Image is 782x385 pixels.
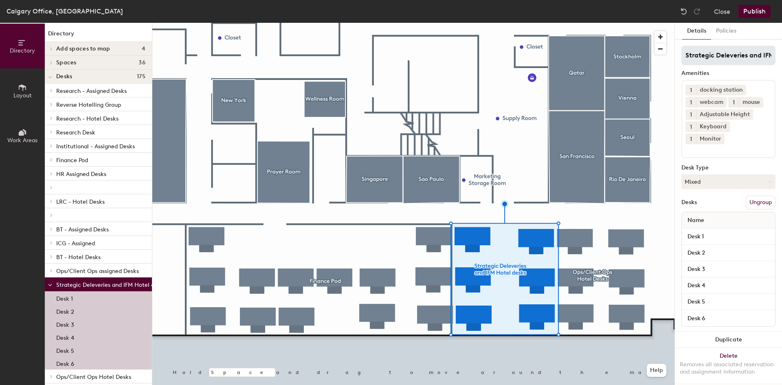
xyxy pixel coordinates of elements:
[56,240,95,247] span: ICG - Assigned
[685,121,696,132] button: 1
[728,97,739,108] button: 1
[56,129,95,136] span: Research Desk
[690,110,692,119] span: 1
[733,98,735,107] span: 1
[683,312,773,324] input: Unnamed desk
[683,296,773,308] input: Unnamed desk
[683,280,773,291] input: Unnamed desk
[681,174,775,189] button: Mixed
[690,135,692,143] span: 1
[696,85,746,95] div: docking station
[56,59,77,66] span: Spaces
[683,213,708,228] span: Name
[137,73,145,80] span: 175
[13,92,32,99] span: Layout
[56,293,73,302] p: Desk 1
[685,97,696,108] button: 1
[142,46,145,52] span: 4
[56,143,135,150] span: Institutional - Assigned Desks
[45,29,152,42] h1: Directory
[682,23,711,40] button: Details
[680,7,688,15] img: Undo
[685,85,696,95] button: 1
[746,196,775,209] button: Ungroup
[685,134,696,144] button: 1
[56,374,131,381] span: Ops/Client Ops Hotel Desks
[56,282,166,288] span: Strategic Deleveries and IFM Hotel desks
[56,46,110,52] span: Add spaces to map
[693,7,701,15] img: Redo
[56,306,74,315] p: Desk 2
[56,358,74,367] p: Desk 6
[56,254,101,261] span: BT - Hotel Desks
[683,247,773,259] input: Unnamed desk
[681,165,775,171] div: Desk Type
[56,226,109,233] span: BT - Assigned Desks
[739,97,763,108] div: mouse
[738,5,771,18] button: Publish
[56,73,72,80] span: Desks
[690,123,692,131] span: 1
[711,23,741,40] button: Policies
[7,6,123,16] div: Calgary Office, [GEOGRAPHIC_DATA]
[56,171,106,178] span: HR Assigned Desks
[680,361,777,376] div: Removes all associated reservation and assignment information
[685,109,696,120] button: 1
[696,109,753,120] div: Adjustable Height
[56,101,121,108] span: Reverse Hotelling Group
[10,47,35,54] span: Directory
[683,231,773,242] input: Unnamed desk
[56,332,74,341] p: Desk 4
[647,364,666,377] button: Help
[714,5,730,18] button: Close
[675,332,782,348] button: Duplicate
[690,86,692,95] span: 1
[675,348,782,384] button: DeleteRemoves all associated reservation and assignment information
[56,319,74,328] p: Desk 3
[683,264,773,275] input: Unnamed desk
[681,199,697,206] div: Desks
[56,345,74,354] p: Desk 5
[681,70,775,77] div: Amenities
[56,157,88,164] span: Finance Pod
[696,97,727,108] div: webcam
[138,59,145,66] span: 36
[696,121,730,132] div: Keyboard
[7,137,37,144] span: Work Areas
[56,198,105,205] span: LRC - Hotel Desks
[690,98,692,107] span: 1
[56,115,119,122] span: Research - Hotel Desks
[56,268,139,275] span: Ops/Client Ops assigned Desks
[696,134,725,144] div: Monitor
[56,88,127,95] span: Research - Assigned Desks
